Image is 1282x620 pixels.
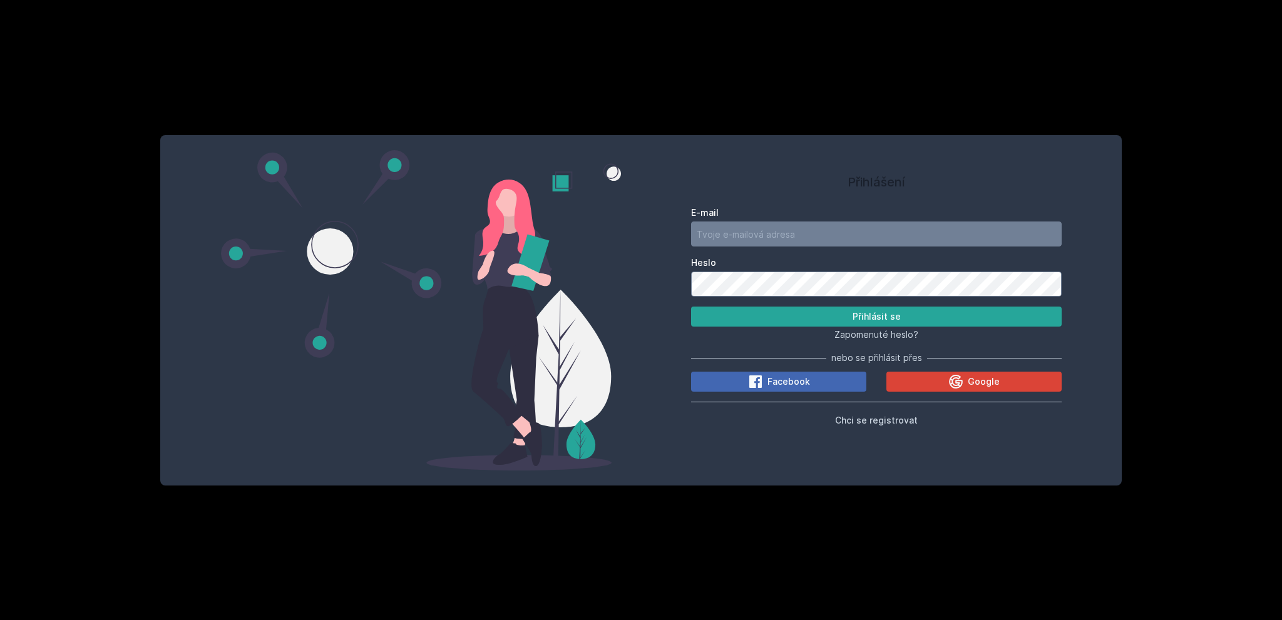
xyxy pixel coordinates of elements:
[691,257,1062,269] label: Heslo
[886,372,1062,392] button: Google
[835,412,918,427] button: Chci se registrovat
[968,375,1000,388] span: Google
[691,206,1062,219] label: E-mail
[691,307,1062,327] button: Přihlásit se
[691,221,1062,246] input: Tvoje e-mailová adresa
[835,415,918,425] span: Chci se registrovat
[831,352,922,364] span: nebo se přihlásit přes
[691,173,1062,191] h1: Přihlášení
[767,375,810,388] span: Facebook
[834,329,918,340] span: Zapomenuté heslo?
[691,372,866,392] button: Facebook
